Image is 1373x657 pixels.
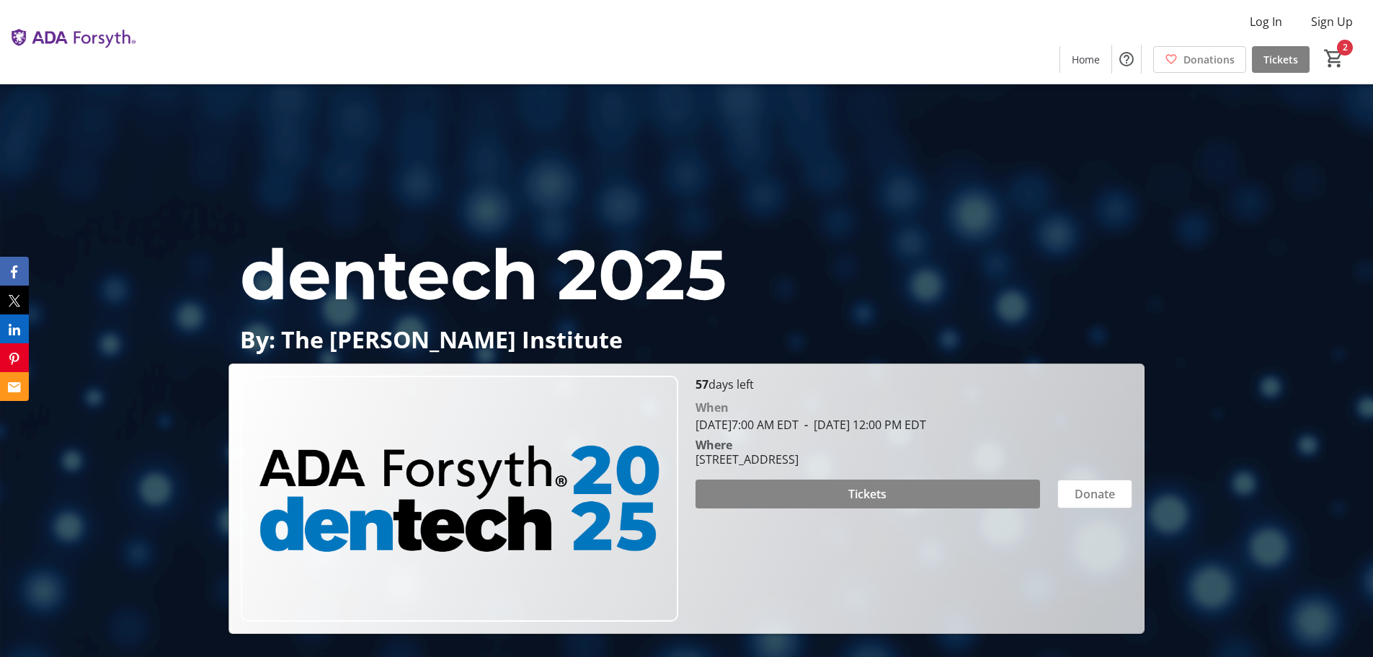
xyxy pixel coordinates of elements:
[696,376,708,392] span: 57
[1299,10,1364,33] button: Sign Up
[799,417,926,433] span: [DATE] 12:00 PM EDT
[241,376,677,622] img: Campaign CTA Media Photo
[1057,480,1132,508] button: Donate
[1238,10,1294,33] button: Log In
[1153,46,1246,73] a: Donations
[799,417,814,433] span: -
[1311,13,1353,30] span: Sign Up
[240,327,1132,352] p: By: The [PERSON_NAME] Institute
[1252,46,1310,73] a: Tickets
[240,232,726,317] span: dentech 2025
[1075,485,1115,503] span: Donate
[696,376,1132,393] p: days left
[696,439,732,451] div: Where
[1263,52,1298,67] span: Tickets
[696,417,799,433] span: [DATE] 7:00 AM EDT
[696,399,729,416] div: When
[696,451,799,468] div: [STREET_ADDRESS]
[9,6,137,78] img: The ADA Forsyth Institute's Logo
[848,485,887,503] span: Tickets
[696,480,1040,508] button: Tickets
[1072,52,1100,67] span: Home
[1060,46,1111,73] a: Home
[1112,45,1141,74] button: Help
[1321,45,1347,71] button: Cart
[1183,52,1235,67] span: Donations
[1250,13,1282,30] span: Log In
